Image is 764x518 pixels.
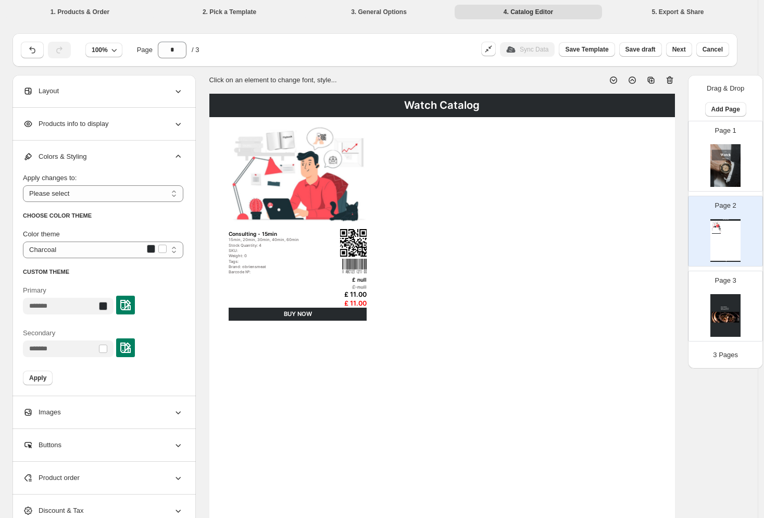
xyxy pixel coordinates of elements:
[317,284,366,290] div: £ null
[229,259,324,264] div: Tags:
[85,43,122,57] button: 100%
[23,151,86,162] span: Colors & Styling
[23,212,92,219] span: CHOOSE COLOR THEME
[688,271,763,342] div: Page 3cover page
[696,42,729,57] button: Cancel
[120,300,131,310] img: colorPickerImg
[710,219,741,221] div: Watch Catalog
[625,45,656,54] span: Save draft
[23,119,108,129] span: Products info to display
[209,75,337,85] p: Click on an element to change font, style...
[120,343,131,353] img: colorPickerImg
[342,258,367,273] img: barcode
[23,269,69,275] span: CUSTOM THEME
[565,45,608,54] span: Save Template
[23,329,55,337] span: Secondary
[23,286,46,294] span: Primary
[711,105,740,113] span: Add Page
[229,243,324,248] div: Stock Quantity: 4
[703,45,723,54] span: Cancel
[229,270,324,274] div: Barcode №:
[672,45,686,54] span: Next
[619,42,662,57] button: Save draft
[229,231,324,237] div: Consulting - 15min
[23,86,59,96] span: Layout
[229,308,366,321] div: BUY NOW
[710,261,741,262] div: Watch Catalog | Page undefined
[712,233,721,234] div: BUY NOW
[317,276,366,283] div: £ null
[229,237,324,242] div: 15min, 20min, 30min, 40min, 60min
[192,45,199,55] span: / 3
[137,45,153,55] span: Page
[340,229,367,257] img: qrcode
[719,230,721,231] img: barcode
[317,290,366,298] div: £ 11.00
[23,371,53,385] button: Apply
[718,232,721,233] div: £ 11.00
[229,248,324,253] div: SKU:
[229,264,324,269] div: Brand: obriensmeat
[23,230,60,238] span: Color theme
[713,350,738,360] p: 3 Pages
[719,228,720,230] img: qrcode
[715,125,736,136] p: Page 1
[23,506,83,516] span: Discount & Tax
[209,94,675,117] div: Watch Catalog
[666,42,692,57] button: Next
[229,254,324,258] div: Weight: 0
[710,144,741,187] img: cover page
[710,294,741,337] img: cover page
[23,174,77,182] span: Apply changes to:
[715,275,736,286] p: Page 3
[712,221,721,228] img: primaryImage
[715,200,736,211] p: Page 2
[29,374,46,382] span: Apply
[559,42,615,57] button: Save Template
[92,46,108,54] span: 100%
[317,299,366,307] div: £ 11.00
[688,196,763,267] div: Page 2Watch CatalogprimaryImageqrcodebarcodeConsulting - 15min15min, 20min, 30min, 40min, 60minSt...
[707,83,744,94] p: Drag & Drop
[23,473,80,483] span: Product order
[712,228,718,229] div: Consulting - 15min
[705,102,746,117] button: Add Page
[23,440,61,450] span: Buttons
[229,121,366,228] img: primaryImage
[688,121,763,192] div: Page 1cover page
[23,407,61,418] span: Images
